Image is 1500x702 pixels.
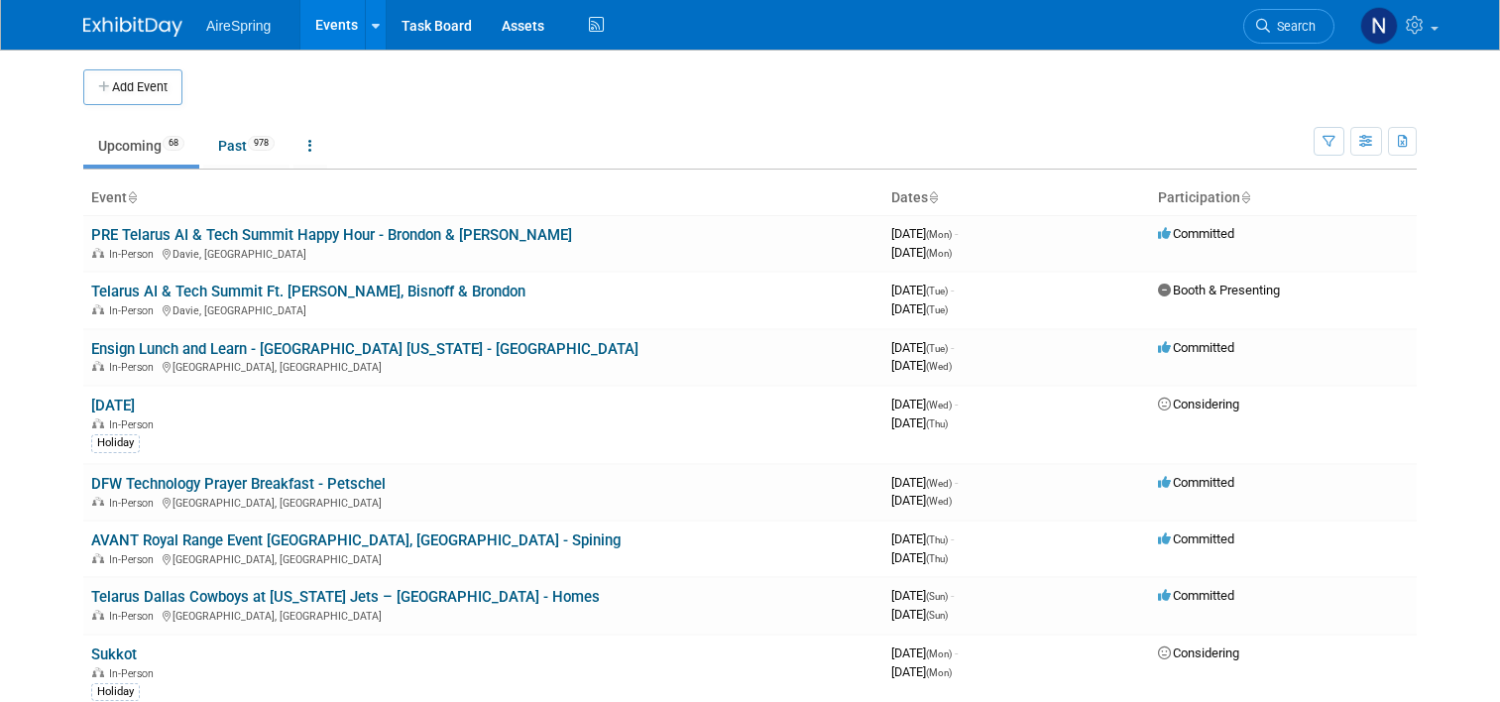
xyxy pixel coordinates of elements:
[83,17,182,37] img: ExhibitDay
[1158,531,1234,546] span: Committed
[926,304,948,315] span: (Tue)
[92,304,104,314] img: In-Person Event
[1270,19,1316,34] span: Search
[91,301,875,317] div: Davie, [GEOGRAPHIC_DATA]
[91,683,140,701] div: Holiday
[955,475,958,490] span: -
[891,301,948,316] span: [DATE]
[926,400,952,410] span: (Wed)
[926,229,952,240] span: (Mon)
[91,283,525,300] a: Telarus AI & Tech Summit Ft. [PERSON_NAME], Bisnoff & Brondon
[951,588,954,603] span: -
[1243,9,1334,44] a: Search
[1158,588,1234,603] span: Committed
[83,181,883,215] th: Event
[891,588,954,603] span: [DATE]
[926,361,952,372] span: (Wed)
[1158,340,1234,355] span: Committed
[109,553,160,566] span: In-Person
[926,591,948,602] span: (Sun)
[248,136,275,151] span: 978
[92,248,104,258] img: In-Person Event
[109,610,160,623] span: In-Person
[891,415,948,430] span: [DATE]
[891,245,952,260] span: [DATE]
[891,493,952,508] span: [DATE]
[91,245,875,261] div: Davie, [GEOGRAPHIC_DATA]
[891,226,958,241] span: [DATE]
[83,127,199,165] a: Upcoming68
[955,397,958,411] span: -
[1158,226,1234,241] span: Committed
[1240,189,1250,205] a: Sort by Participation Type
[926,248,952,259] span: (Mon)
[926,418,948,429] span: (Thu)
[955,226,958,241] span: -
[92,610,104,620] img: In-Person Event
[91,607,875,623] div: [GEOGRAPHIC_DATA], [GEOGRAPHIC_DATA]
[891,550,948,565] span: [DATE]
[109,304,160,317] span: In-Person
[109,497,160,510] span: In-Person
[951,340,954,355] span: -
[1158,283,1280,297] span: Booth & Presenting
[91,340,638,358] a: Ensign Lunch and Learn - [GEOGRAPHIC_DATA] [US_STATE] - [GEOGRAPHIC_DATA]
[926,343,948,354] span: (Tue)
[928,189,938,205] a: Sort by Start Date
[127,189,137,205] a: Sort by Event Name
[926,534,948,545] span: (Thu)
[92,553,104,563] img: In-Person Event
[92,497,104,507] img: In-Person Event
[91,434,140,452] div: Holiday
[163,136,184,151] span: 68
[891,358,952,373] span: [DATE]
[91,226,572,244] a: PRE Telarus AI & Tech Summit Happy Hour - Brondon & [PERSON_NAME]
[109,248,160,261] span: In-Person
[91,550,875,566] div: [GEOGRAPHIC_DATA], [GEOGRAPHIC_DATA]
[91,531,621,549] a: AVANT Royal Range Event [GEOGRAPHIC_DATA], [GEOGRAPHIC_DATA] - Spining
[1360,7,1398,45] img: Natalie Pyron
[951,531,954,546] span: -
[109,418,160,431] span: In-Person
[91,358,875,374] div: [GEOGRAPHIC_DATA], [GEOGRAPHIC_DATA]
[109,667,160,680] span: In-Person
[1158,397,1239,411] span: Considering
[951,283,954,297] span: -
[926,478,952,489] span: (Wed)
[1150,181,1417,215] th: Participation
[891,664,952,679] span: [DATE]
[891,397,958,411] span: [DATE]
[891,475,958,490] span: [DATE]
[92,667,104,677] img: In-Person Event
[91,588,600,606] a: Telarus Dallas Cowboys at [US_STATE] Jets – [GEOGRAPHIC_DATA] - Homes
[83,69,182,105] button: Add Event
[91,645,137,663] a: Sukkot
[955,645,958,660] span: -
[926,496,952,507] span: (Wed)
[92,361,104,371] img: In-Person Event
[91,397,135,414] a: [DATE]
[926,286,948,296] span: (Tue)
[926,648,952,659] span: (Mon)
[891,645,958,660] span: [DATE]
[891,283,954,297] span: [DATE]
[91,475,386,493] a: DFW Technology Prayer Breakfast - Petschel
[92,418,104,428] img: In-Person Event
[91,494,875,510] div: [GEOGRAPHIC_DATA], [GEOGRAPHIC_DATA]
[891,340,954,355] span: [DATE]
[926,553,948,564] span: (Thu)
[926,667,952,678] span: (Mon)
[891,531,954,546] span: [DATE]
[109,361,160,374] span: In-Person
[891,607,948,622] span: [DATE]
[206,18,271,34] span: AireSpring
[926,610,948,621] span: (Sun)
[1158,475,1234,490] span: Committed
[203,127,289,165] a: Past978
[883,181,1150,215] th: Dates
[1158,645,1239,660] span: Considering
